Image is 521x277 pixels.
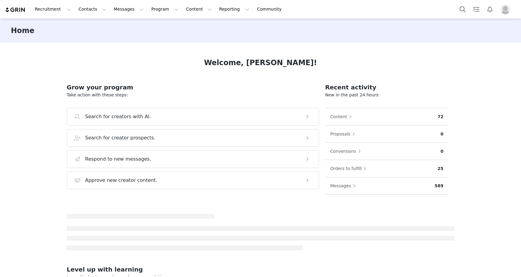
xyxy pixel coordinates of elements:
h1: Welcome, [PERSON_NAME]! [204,57,317,68]
button: Reporting [216,2,253,16]
button: Approve new creator content. [67,172,319,189]
p: 0 [441,131,444,137]
p: Take action with these steps: [67,92,319,98]
button: Profile [497,5,516,14]
button: Search for creators with AI. [67,108,319,125]
button: Search for creator prospects. [67,129,319,147]
h3: Approve new creator content. [85,177,158,184]
a: Tasks [470,2,483,16]
h2: Recent activity [325,83,448,92]
button: Program [148,2,182,16]
h3: Search for creator prospects. [85,134,156,142]
h3: Search for creators with AI. [85,113,151,120]
button: Respond to new messages. [67,150,319,168]
button: Conversions [330,146,364,156]
button: Notifications [483,2,497,16]
button: Content [182,2,215,16]
button: Recruitment [31,2,75,16]
button: Content [330,112,355,122]
button: Search [456,2,469,16]
button: Proposals [330,129,358,139]
button: Contacts [75,2,110,16]
a: Community [253,2,288,16]
button: Messages [110,2,147,16]
img: grin logo [5,7,26,13]
h3: Respond to new messages. [85,155,151,163]
img: placeholder-profile.jpg [500,5,510,14]
p: 72 [438,114,443,120]
button: Messages [330,181,359,191]
p: New in the past 24 hours: [325,92,448,98]
p: 0 [441,148,444,155]
h2: Level up with learning [67,265,454,274]
p: 589 [435,183,443,189]
h3: Home [11,25,34,36]
h2: Grow your program [67,83,319,92]
p: 25 [438,165,443,172]
button: Orders to fulfill [330,164,369,173]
